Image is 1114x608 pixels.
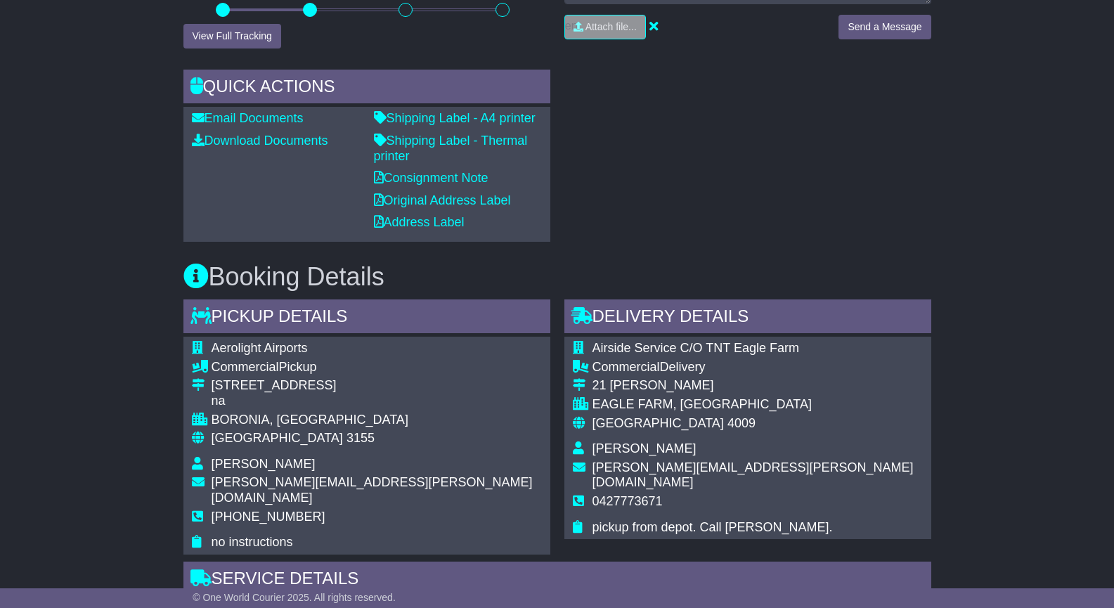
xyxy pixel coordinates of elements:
a: Address Label [374,215,465,229]
span: [PERSON_NAME][EMAIL_ADDRESS][PERSON_NAME][DOMAIN_NAME] [212,475,533,505]
span: 4009 [727,416,756,430]
div: Quick Actions [183,70,550,108]
span: [GEOGRAPHIC_DATA] [592,416,724,430]
span: no instructions [212,535,293,549]
a: Shipping Label - A4 printer [374,111,536,125]
a: Email Documents [192,111,304,125]
span: 3155 [346,431,375,445]
span: 0427773671 [592,494,663,508]
div: [STREET_ADDRESS] [212,378,542,394]
span: [PERSON_NAME][EMAIL_ADDRESS][PERSON_NAME][DOMAIN_NAME] [592,460,914,490]
div: Delivery Details [564,299,931,337]
span: [PERSON_NAME] [212,457,316,471]
span: Airside Service C/O TNT Eagle Farm [592,341,799,355]
a: Shipping Label - Thermal printer [374,134,528,163]
button: Send a Message [838,15,931,39]
div: 21 [PERSON_NAME] [592,378,923,394]
a: Download Documents [192,134,328,148]
button: View Full Tracking [183,24,281,48]
a: Original Address Label [374,193,511,207]
div: Pickup Details [183,299,550,337]
span: Commercial [592,360,660,374]
div: EAGLE FARM, [GEOGRAPHIC_DATA] [592,397,923,413]
span: Commercial [212,360,279,374]
h3: Booking Details [183,263,931,291]
div: Service Details [183,562,931,600]
div: Delivery [592,360,923,375]
span: Aerolight Airports [212,341,308,355]
div: BORONIA, [GEOGRAPHIC_DATA] [212,413,542,428]
div: Pickup [212,360,542,375]
span: © One World Courier 2025. All rights reserved. [193,592,396,603]
span: [PERSON_NAME] [592,441,697,455]
span: [PHONE_NUMBER] [212,510,325,524]
div: na [212,394,542,409]
a: Consignment Note [374,171,488,185]
span: [GEOGRAPHIC_DATA] [212,431,343,445]
span: pickup from depot. Call [PERSON_NAME]. [592,520,833,534]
